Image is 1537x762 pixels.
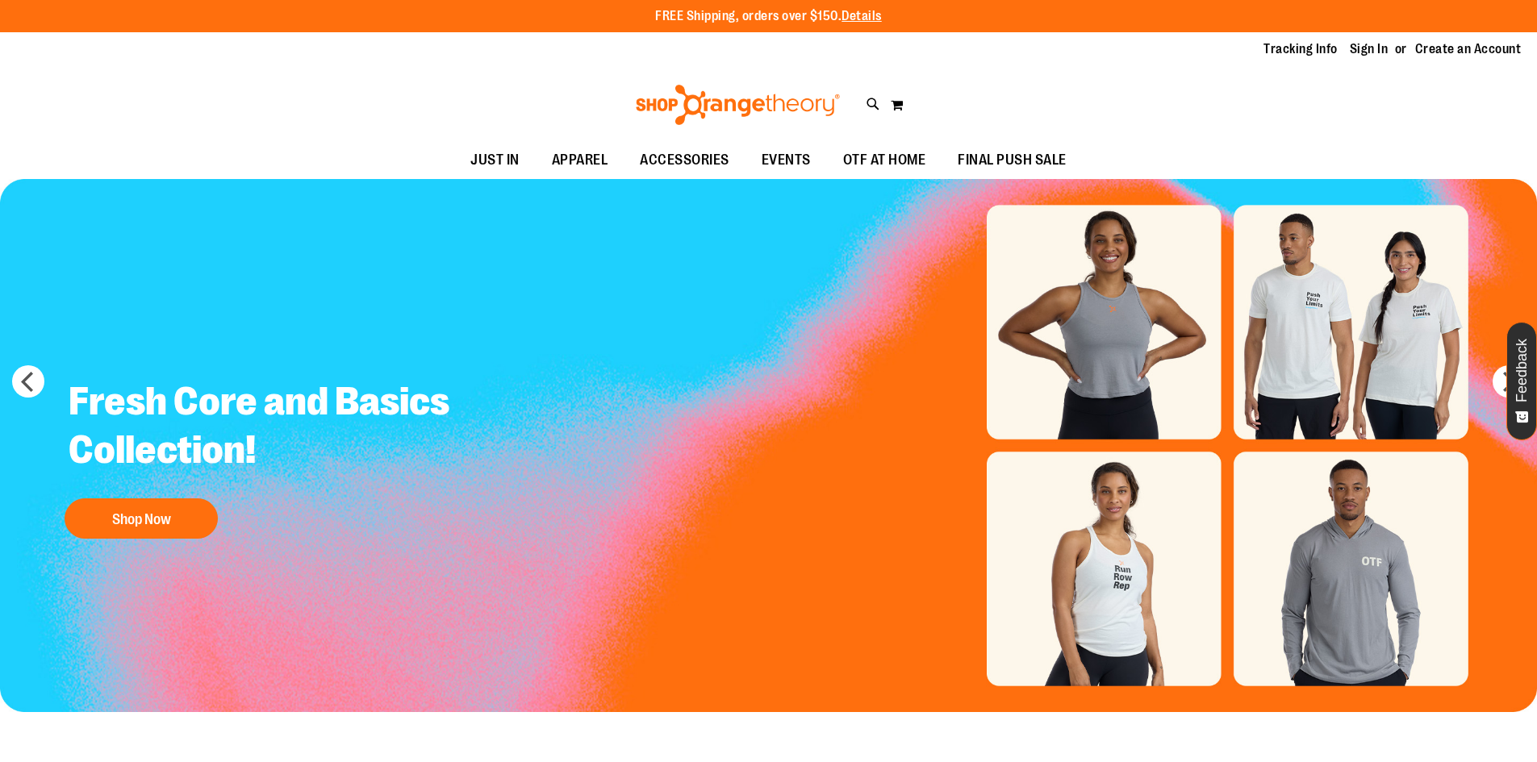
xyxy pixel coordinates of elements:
[843,142,926,178] span: OTF AT HOME
[12,365,44,398] button: prev
[762,142,811,178] span: EVENTS
[65,498,218,539] button: Shop Now
[827,142,942,179] a: OTF AT HOME
[454,142,536,179] a: JUST IN
[56,365,487,547] a: Fresh Core and Basics Collection! Shop Now
[552,142,608,178] span: APPAREL
[56,365,487,490] h2: Fresh Core and Basics Collection!
[1415,40,1522,58] a: Create an Account
[536,142,624,179] a: APPAREL
[746,142,827,179] a: EVENTS
[1506,322,1537,440] button: Feedback - Show survey
[1263,40,1338,58] a: Tracking Info
[470,142,520,178] span: JUST IN
[633,85,842,125] img: Shop Orangetheory
[624,142,746,179] a: ACCESSORIES
[1493,365,1525,398] button: next
[655,7,882,26] p: FREE Shipping, orders over $150.
[1514,339,1530,402] span: Feedback
[958,142,1067,178] span: FINAL PUSH SALE
[1350,40,1389,58] a: Sign In
[942,142,1083,179] a: FINAL PUSH SALE
[842,9,882,23] a: Details
[640,142,729,178] span: ACCESSORIES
